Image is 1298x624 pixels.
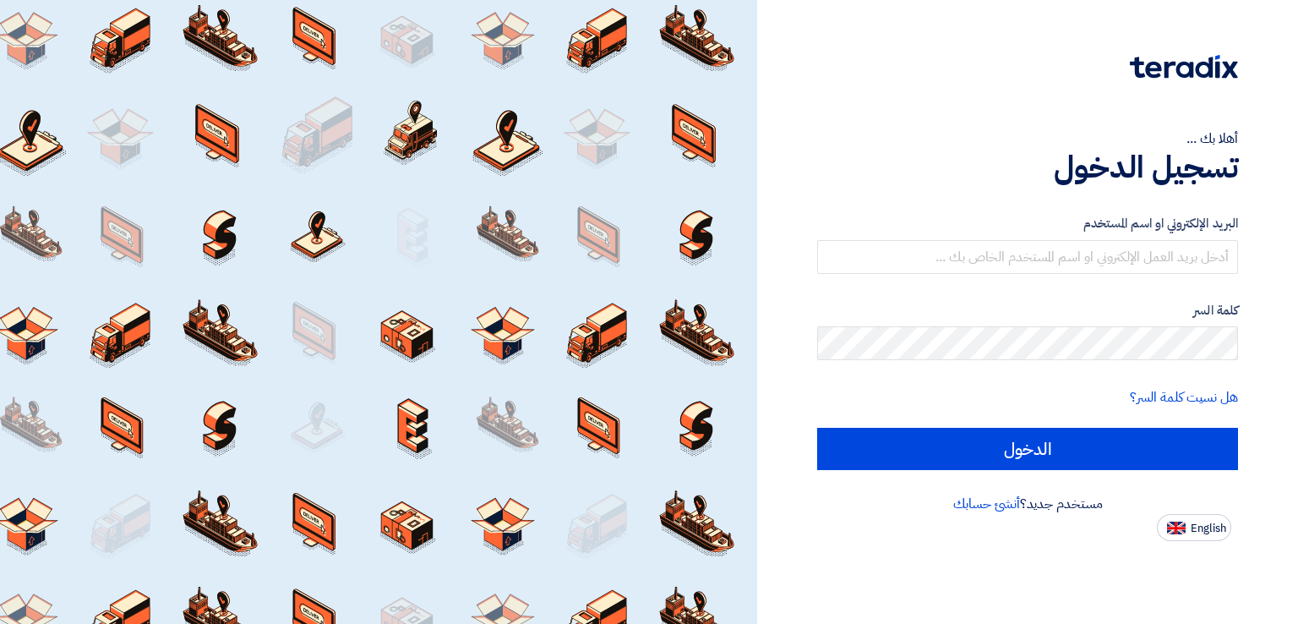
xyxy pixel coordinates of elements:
[817,494,1238,514] div: مستخدم جديد؟
[1157,514,1231,541] button: English
[817,301,1238,320] label: كلمة السر
[817,149,1238,186] h1: تسجيل الدخول
[1167,522,1186,534] img: en-US.png
[1191,523,1226,534] span: English
[1130,55,1238,79] img: Teradix logo
[817,428,1238,470] input: الدخول
[953,494,1020,514] a: أنشئ حسابك
[817,129,1238,149] div: أهلا بك ...
[817,214,1238,233] label: البريد الإلكتروني او اسم المستخدم
[817,240,1238,274] input: أدخل بريد العمل الإلكتروني او اسم المستخدم الخاص بك ...
[1130,387,1238,408] a: هل نسيت كلمة السر؟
